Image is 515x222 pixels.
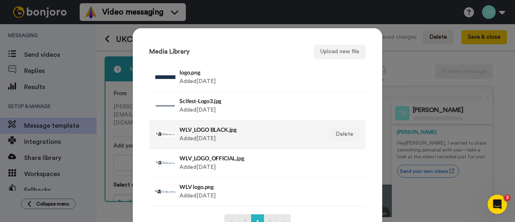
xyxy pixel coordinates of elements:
h4: Scifest-Logo3.jpg [179,98,318,104]
h4: WLV_LOGO BLACK.jpg [179,127,318,133]
h4: logo.png [179,69,318,75]
h4: WLV logo.png [179,184,318,190]
button: Delete [329,127,360,142]
span: 3 [504,195,511,201]
div: Added [DATE] [179,124,318,145]
div: Added [DATE] [179,153,318,173]
h3: Media Library [149,48,190,56]
div: Added [DATE] [179,182,318,202]
button: Upload new file [314,45,366,59]
div: Added [DATE] [179,96,318,116]
h4: WLV_LOGO_OFFICIAL.jpg [179,155,318,161]
iframe: Intercom live chat [488,195,507,214]
div: Added [DATE] [179,67,318,87]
